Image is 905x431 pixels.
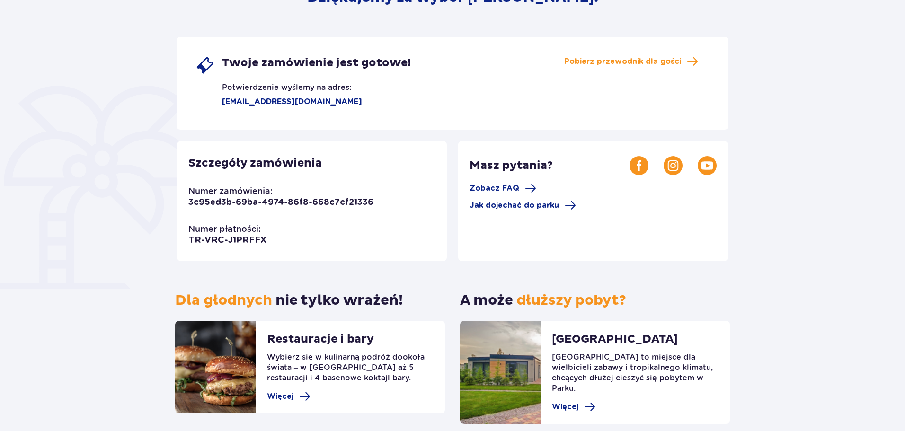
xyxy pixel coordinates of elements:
[460,291,626,309] p: A może
[552,401,595,413] a: Więcej
[188,185,273,197] p: Numer zamówienia:
[470,200,559,211] span: Jak dojechać do parku
[470,200,576,211] a: Jak dojechać do parku
[267,391,311,402] a: Więcej
[564,56,681,67] span: Pobierz przewodnik dla gości
[188,197,373,208] p: 3c95ed3b-69ba-4974-86f8-668c7cf21336
[267,391,293,402] span: Więcej
[552,352,719,401] p: [GEOGRAPHIC_DATA] to miejsce dla wielbicieli zabawy i tropikalnego klimatu, chcących dłużej ciesz...
[470,183,519,194] span: Zobacz FAQ
[195,97,362,107] p: [EMAIL_ADDRESS][DOMAIN_NAME]
[267,352,434,391] p: Wybierz się w kulinarną podróż dookoła świata – w [GEOGRAPHIC_DATA] aż 5 restauracji i 4 basenowe...
[552,402,578,412] span: Więcej
[267,332,374,352] p: Restauracje i bary
[175,291,403,309] p: nie tylko wrażeń!
[564,56,698,67] a: Pobierz przewodnik dla gości
[552,332,678,352] p: [GEOGRAPHIC_DATA]
[460,321,541,424] img: Suntago Village
[470,183,536,194] a: Zobacz FAQ
[516,291,626,309] span: dłuższy pobyt?
[188,223,261,235] p: Numer płatności:
[195,56,214,75] img: single ticket icon
[698,156,717,175] img: Youtube
[664,156,683,175] img: Instagram
[630,156,648,175] img: Facebook
[188,156,322,170] p: Szczegóły zamówienia
[222,56,411,70] span: Twoje zamówienie jest gotowe!
[470,158,630,173] p: Masz pytania?
[188,235,266,246] p: TR-VRC-J1PRFFX
[195,75,351,93] p: Potwierdzenie wyślemy na adres:
[175,321,256,413] img: restaurants
[175,291,272,309] span: Dla głodnych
